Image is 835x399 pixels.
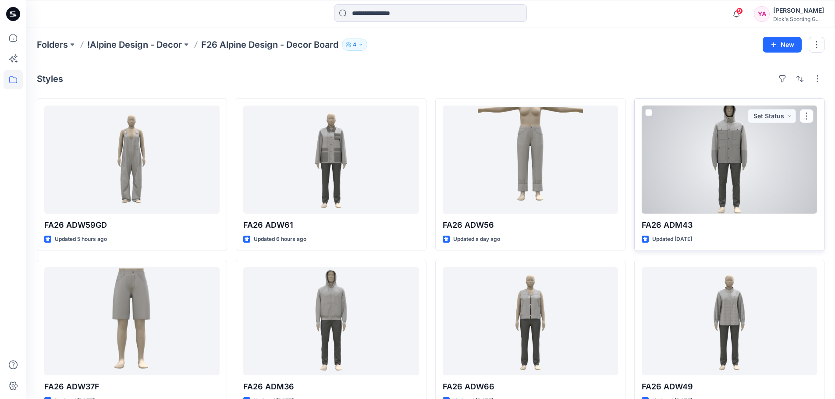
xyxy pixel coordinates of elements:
[55,235,107,244] p: Updated 5 hours ago
[254,235,306,244] p: Updated 6 hours ago
[44,106,220,214] a: FA26 ADW59GD
[353,40,356,49] p: 4
[44,381,220,393] p: FA26 ADW37F
[443,219,618,231] p: FA26 ADW56
[443,106,618,214] a: FA26 ADW56
[243,219,419,231] p: FA26 ADW61
[773,5,824,16] div: [PERSON_NAME]
[37,74,63,84] h4: Styles
[763,37,802,53] button: New
[453,235,500,244] p: Updated a day ago
[642,219,817,231] p: FA26 ADM43
[44,219,220,231] p: FA26 ADW59GD
[44,267,220,375] a: FA26 ADW37F
[754,6,770,22] div: YA
[201,39,338,51] p: F26 Alpine Design - Decor Board
[243,381,419,393] p: FA26 ADM36
[642,106,817,214] a: FA26 ADM43
[773,16,824,22] div: Dick's Sporting G...
[443,267,618,375] a: FA26 ADW66
[443,381,618,393] p: FA26 ADW66
[243,267,419,375] a: FA26 ADM36
[736,7,743,14] span: 9
[87,39,182,51] a: !Alpine Design - Decor
[652,235,692,244] p: Updated [DATE]
[642,267,817,375] a: FA26 ADW49
[37,39,68,51] a: Folders
[243,106,419,214] a: FA26 ADW61
[642,381,817,393] p: FA26 ADW49
[342,39,367,51] button: 4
